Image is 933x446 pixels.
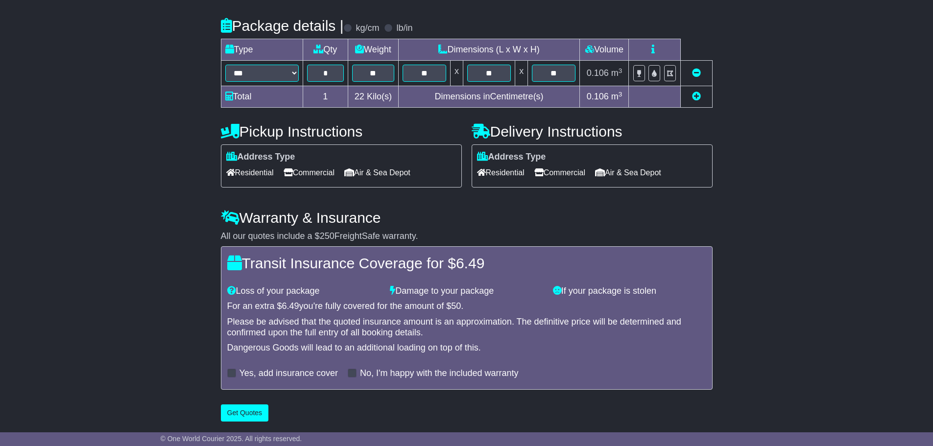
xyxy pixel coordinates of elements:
[534,165,585,180] span: Commercial
[360,368,519,379] label: No, I'm happy with the included warranty
[450,61,463,86] td: x
[221,210,713,226] h4: Warranty & Insurance
[227,343,706,353] div: Dangerous Goods will lead to an additional loading on top of this.
[348,39,399,61] td: Weight
[221,39,303,61] td: Type
[227,255,706,271] h4: Transit Insurance Coverage for $
[398,39,580,61] td: Dimensions (L x W x H)
[239,368,338,379] label: Yes, add insurance cover
[226,165,274,180] span: Residential
[595,165,661,180] span: Air & Sea Depot
[221,18,344,34] h4: Package details |
[396,23,412,34] label: lb/in
[385,286,548,297] div: Damage to your package
[472,123,713,140] h4: Delivery Instructions
[221,231,713,242] div: All our quotes include a $ FreightSafe warranty.
[303,39,348,61] td: Qty
[611,92,622,101] span: m
[320,231,335,241] span: 250
[348,86,399,108] td: Kilo(s)
[515,61,528,86] td: x
[451,301,461,311] span: 50
[611,68,622,78] span: m
[221,404,269,422] button: Get Quotes
[356,23,379,34] label: kg/cm
[221,86,303,108] td: Total
[587,68,609,78] span: 0.106
[692,92,701,101] a: Add new item
[548,286,711,297] div: If your package is stolen
[344,165,410,180] span: Air & Sea Depot
[222,286,385,297] div: Loss of your package
[456,255,484,271] span: 6.49
[161,435,302,443] span: © One World Courier 2025. All rights reserved.
[692,68,701,78] a: Remove this item
[282,301,299,311] span: 6.49
[398,86,580,108] td: Dimensions in Centimetre(s)
[227,301,706,312] div: For an extra $ you're fully covered for the amount of $ .
[619,91,622,98] sup: 3
[587,92,609,101] span: 0.106
[580,39,629,61] td: Volume
[477,165,525,180] span: Residential
[284,165,335,180] span: Commercial
[221,123,462,140] h4: Pickup Instructions
[303,86,348,108] td: 1
[355,92,364,101] span: 22
[619,67,622,74] sup: 3
[226,152,295,163] label: Address Type
[227,317,706,338] div: Please be advised that the quoted insurance amount is an approximation. The definitive price will...
[477,152,546,163] label: Address Type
